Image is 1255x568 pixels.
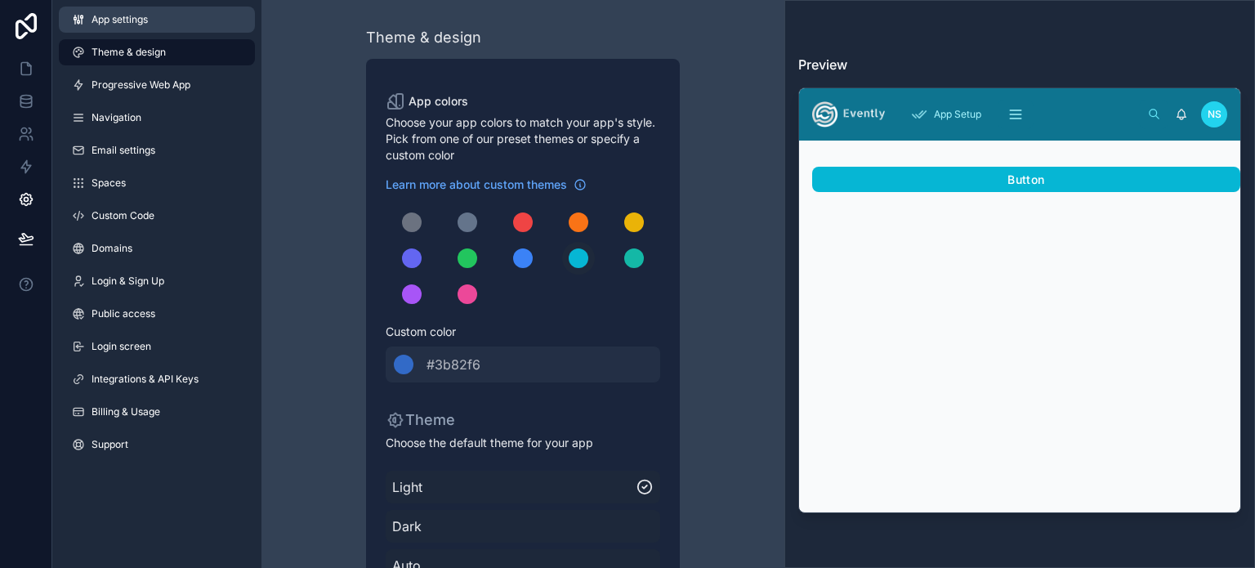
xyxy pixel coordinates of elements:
a: Custom Code [59,203,255,229]
a: Theme & design [59,39,255,65]
span: Learn more about custom themes [386,177,567,193]
span: Spaces [92,177,126,190]
a: Domains [59,235,255,262]
a: Integrations & API Keys [59,366,255,392]
span: Choose the default theme for your app [386,435,660,451]
a: Public access [59,301,255,327]
a: App settings [59,7,255,33]
span: App settings [92,13,148,26]
img: App logo [812,101,885,127]
span: Progressive Web App [92,78,190,92]
a: Learn more about custom themes [386,177,587,193]
span: Login screen [92,340,151,353]
span: Light [392,477,636,497]
span: Email settings [92,144,155,157]
span: Dark [392,517,654,536]
span: #3b82f6 [427,355,480,374]
a: Email settings [59,137,255,163]
span: Choose your app colors to match your app's style. Pick from one of our preset themes or specify a... [386,114,660,163]
a: App Setup [906,100,993,129]
span: Navigation [92,111,141,124]
a: Support [59,432,255,458]
span: Custom Code [92,209,154,222]
div: Theme & design [366,26,481,49]
a: Login & Sign Up [59,268,255,294]
h3: Preview [798,55,1241,74]
span: Public access [92,307,155,320]
span: Support [92,438,128,451]
span: NS [1208,108,1222,121]
span: Custom color [386,324,647,340]
span: Theme & design [92,46,166,59]
span: App colors [409,93,468,110]
span: Billing & Usage [92,405,160,418]
span: Integrations & API Keys [92,373,199,386]
div: scrollable content [898,96,1139,132]
p: Theme [386,409,455,432]
span: Domains [92,242,132,255]
a: Login screen [59,333,255,360]
a: Progressive Web App [59,72,255,98]
a: Billing & Usage [59,399,255,425]
button: Button [812,167,1240,193]
span: Login & Sign Up [92,275,164,288]
a: Navigation [59,105,255,131]
span: App Setup [934,108,981,121]
a: Spaces [59,170,255,196]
